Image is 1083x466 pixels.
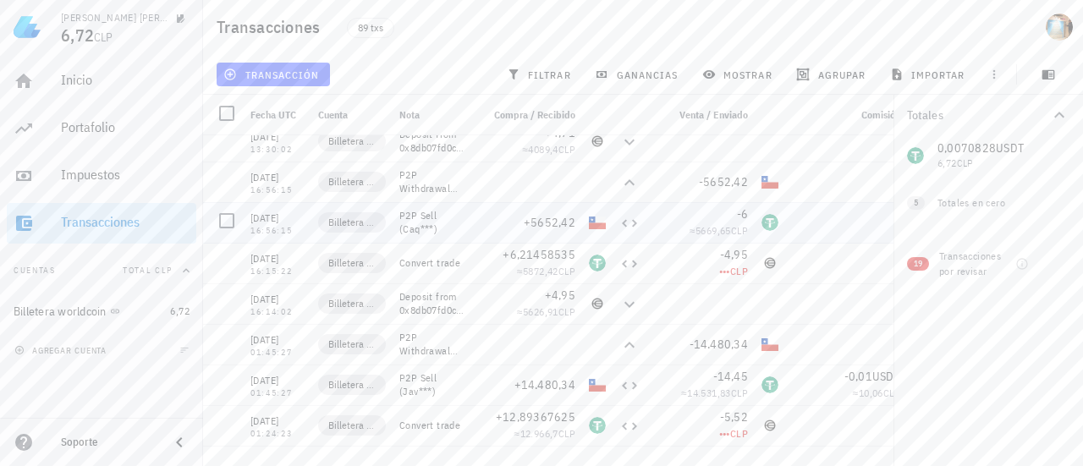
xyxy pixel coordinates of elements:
[720,409,748,425] span: -5,52
[250,108,296,121] span: Fecha UTC
[907,109,1049,121] div: Totales
[882,63,976,86] button: importar
[328,173,376,190] span: Billetera worldcoin
[7,156,196,196] a: Impuestos
[399,256,467,270] div: Convert trade
[687,387,731,399] span: 14.531,83
[517,265,575,277] span: ≈
[358,19,383,37] span: 89 txs
[789,63,876,86] button: agrupar
[250,389,305,397] div: 01:45:27
[893,95,1083,135] button: Totales
[523,305,558,318] span: 5626,91
[695,63,783,86] button: mostrar
[785,95,907,135] div: Comisión
[399,108,420,121] span: Nota
[872,369,900,384] span: USDT
[1046,14,1073,41] div: avatar
[589,417,606,434] div: USDT-icon
[861,108,900,121] span: Comisión
[250,129,305,145] div: [DATE]
[558,305,575,318] span: CLP
[588,63,689,86] button: ganancias
[7,250,196,291] button: CuentasTotal CLP
[61,214,190,230] div: Transacciones
[61,119,190,135] div: Portafolio
[737,206,749,222] span: -6
[514,427,575,440] span: ≈
[399,371,467,398] div: P2P Sell (Jav***)
[250,372,305,389] div: [DATE]
[545,450,575,465] span: +5,52
[503,247,575,262] span: +6,21458535
[761,214,778,231] div: USDT-icon
[14,304,107,319] div: Billetera worldcoin
[250,169,305,186] div: [DATE]
[589,295,606,312] div: WLD-icon
[399,331,467,358] div: P2P Withdrawal (Jav***)
[679,108,748,121] span: Venta / Enviado
[61,436,156,449] div: Soporte
[311,95,393,135] div: Cuenta
[500,63,581,86] button: filtrar
[217,63,330,86] button: transacción
[250,210,305,227] div: [DATE]
[883,387,900,399] span: CLP
[713,369,749,384] span: -14,45
[914,257,922,271] span: 19
[514,377,576,392] span: +14.480,34
[250,291,305,308] div: [DATE]
[474,95,582,135] div: Compra / Recibido
[61,167,190,183] div: Impuestos
[761,376,778,393] div: USDT-icon
[517,305,575,318] span: ≈
[731,387,748,399] span: CLP
[250,186,305,195] div: 16:56:15
[393,95,474,135] div: Nota
[706,68,772,81] span: mostrar
[250,145,305,154] div: 13:30:02
[250,267,305,276] div: 16:15:22
[217,14,327,41] h1: Transacciones
[695,224,731,237] span: 5669,65
[399,290,467,317] div: Deposit from 0x8db07fd0c9e4b1bfa763a3f64407a23c7f4e0bdf
[61,72,190,88] div: Inicio
[399,128,467,155] div: Deposit from 0x8db07fd0c9e4b1bfa763a3f64407a23c7f4e0bdf
[730,427,748,440] span: CLP
[522,143,575,156] span: ≈
[939,249,1010,279] div: Transacciones por revisar
[399,209,467,236] div: P2P Sell (Caq***)
[761,336,778,353] div: CLP-icon
[328,133,376,150] span: Billetera worldcoin
[250,348,305,357] div: 01:45:27
[7,108,196,149] a: Portafolio
[719,427,730,440] span: •••
[18,345,107,356] span: agregar cuenta
[528,143,558,156] span: 4089,4
[545,288,575,303] span: +4,95
[399,168,467,195] div: P2P Withdrawal (Caq***)
[496,409,575,425] span: +12,89367625
[853,387,900,399] span: ≈
[914,196,918,210] span: 5
[7,203,196,244] a: Transacciones
[250,308,305,316] div: 16:14:02
[646,95,755,135] div: Venta / Enviado
[719,265,730,277] span: •••
[328,336,376,353] span: Billetera worldcoin
[699,174,748,189] span: -5652,42
[937,195,1036,211] div: Totales en cero
[558,143,575,156] span: CLP
[328,214,376,231] span: Billetera worldcoin
[250,250,305,267] div: [DATE]
[328,417,376,434] span: Billetera worldcoin
[589,133,606,150] div: WLD-icon
[720,247,748,262] span: -4,95
[61,11,169,25] div: [PERSON_NAME] [PERSON_NAME]
[14,14,41,41] img: LedgiFi
[681,387,748,399] span: ≈
[10,342,114,359] button: agregar cuenta
[61,24,94,47] span: 6,72
[761,417,778,434] div: WLD-icon
[494,108,575,121] span: Compra / Recibido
